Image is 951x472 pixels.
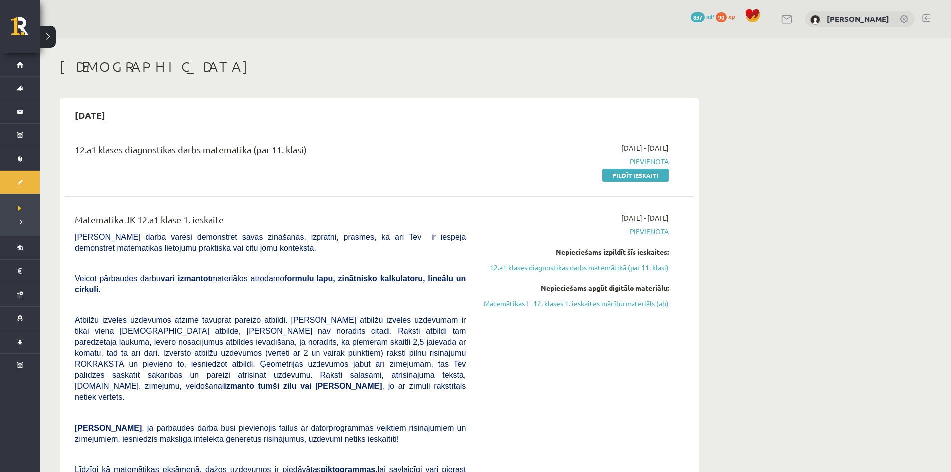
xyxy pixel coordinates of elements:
span: , ja pārbaudes darbā būsi pievienojis failus ar datorprogrammās veiktiem risinājumiem un zīmējumi... [75,424,466,443]
span: 90 [716,12,727,22]
span: [DATE] - [DATE] [621,213,669,223]
span: 837 [691,12,705,22]
img: Rēzija Gerenovska [810,15,820,25]
span: Atbilžu izvēles uzdevumos atzīmē tavuprāt pareizo atbildi. [PERSON_NAME] atbilžu izvēles uzdevuma... [75,316,466,401]
b: tumši zilu vai [PERSON_NAME] [258,382,382,390]
a: Matemātikas I - 12. klases 1. ieskaites mācību materiāls (ab) [481,298,669,309]
span: xp [728,12,735,20]
span: Pievienota [481,226,669,237]
a: 12.a1 klases diagnostikas darbs matemātikā (par 11. klasi) [481,262,669,273]
span: [PERSON_NAME] [75,424,142,432]
div: 12.a1 klases diagnostikas darbs matemātikā (par 11. klasi) [75,143,466,161]
div: Nepieciešams izpildīt šīs ieskaites: [481,247,669,257]
h2: [DATE] [65,103,115,127]
div: Matemātika JK 12.a1 klase 1. ieskaite [75,213,466,231]
a: [PERSON_NAME] [827,14,889,24]
span: mP [706,12,714,20]
span: [PERSON_NAME] darbā varēsi demonstrēt savas zināšanas, izpratni, prasmes, kā arī Tev ir iespēja d... [75,233,466,252]
span: [DATE] - [DATE] [621,143,669,153]
a: 90 xp [716,12,740,20]
div: Nepieciešams apgūt digitālo materiālu: [481,283,669,293]
a: Rīgas 1. Tālmācības vidusskola [11,17,40,42]
a: Pildīt ieskaiti [602,169,669,182]
b: formulu lapu, zinātnisko kalkulatoru, lineālu un cirkuli. [75,274,466,294]
b: vari izmantot [161,274,211,283]
a: 837 mP [691,12,714,20]
b: izmanto [224,382,254,390]
h1: [DEMOGRAPHIC_DATA] [60,58,699,75]
span: Veicot pārbaudes darbu materiālos atrodamo [75,274,466,294]
span: Pievienota [481,156,669,167]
